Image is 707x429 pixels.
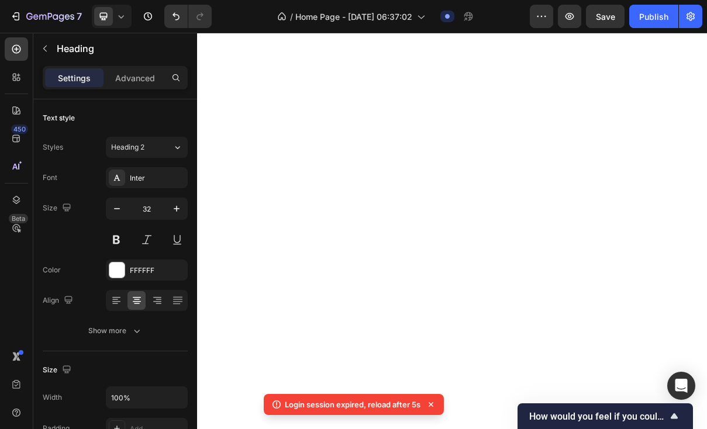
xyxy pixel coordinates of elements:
div: Align [43,293,75,309]
div: Size [43,362,74,378]
p: Login session expired, reload after 5s [285,399,420,410]
button: Show survey - How would you feel if you could no longer use GemPages? [529,409,681,423]
div: Beta [9,214,28,223]
div: Publish [639,11,668,23]
button: Heading 2 [106,137,188,158]
p: Heading [57,41,183,56]
p: 7 [77,9,82,23]
div: Undo/Redo [164,5,212,28]
button: Show more [43,320,188,341]
div: Font [43,172,57,183]
div: Text style [43,113,75,123]
span: How would you feel if you could no longer use GemPages? [529,411,667,422]
div: 450 [11,124,28,134]
div: Inter [130,173,185,184]
input: Auto [106,387,187,408]
span: Heading 2 [111,142,144,153]
div: Width [43,392,62,403]
button: Save [586,5,625,28]
div: Show more [88,325,143,337]
div: FFFFFF [130,265,185,276]
span: Home Page - [DATE] 06:37:02 [295,11,412,23]
span: / [290,11,293,23]
button: 7 [5,5,87,28]
button: Publish [629,5,678,28]
p: Settings [58,72,91,84]
p: Advanced [115,72,155,84]
div: Styles [43,142,63,153]
span: Save [596,12,615,22]
div: Open Intercom Messenger [667,372,695,400]
div: Color [43,265,61,275]
iframe: Design area [197,33,707,429]
div: Size [43,200,74,216]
